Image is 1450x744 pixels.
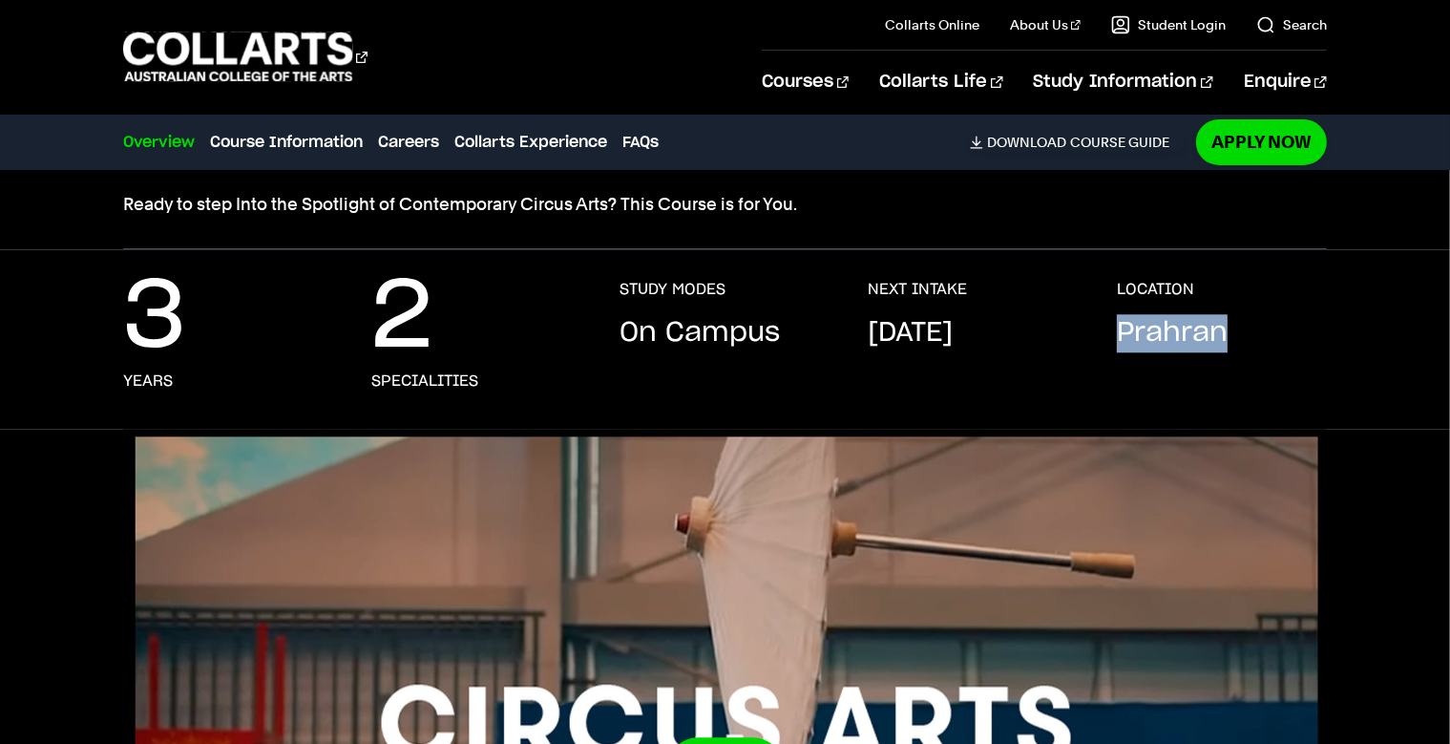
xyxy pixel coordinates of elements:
p: On Campus [620,314,780,352]
a: Careers [378,131,439,154]
a: DownloadCourse Guide [970,134,1185,151]
a: Collarts Experience [454,131,607,154]
a: Study Information [1034,51,1213,114]
a: Apply Now [1196,119,1327,164]
a: FAQs [622,131,659,154]
p: 3 [123,280,186,356]
a: Student Login [1111,15,1226,34]
div: Go to homepage [123,30,368,84]
h3: STUDY MODES [620,280,725,299]
h3: years [123,372,173,391]
a: Overview [123,131,195,154]
a: Search [1256,15,1327,34]
p: 2 [371,280,432,356]
p: [DATE] [869,314,954,352]
a: Collarts Life [879,51,1002,114]
p: Ready to step Into the Spotlight of Contemporary Circus Arts? This Course is for You. [123,191,1327,218]
p: Prahran [1117,314,1228,352]
h3: LOCATION [1117,280,1194,299]
h3: specialities [371,372,478,391]
a: About Us [1010,15,1081,34]
a: Collarts Online [885,15,979,34]
a: Courses [762,51,849,114]
a: Course Information [210,131,363,154]
a: Enquire [1244,51,1327,114]
span: Download [987,134,1066,151]
h3: NEXT INTAKE [869,280,968,299]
